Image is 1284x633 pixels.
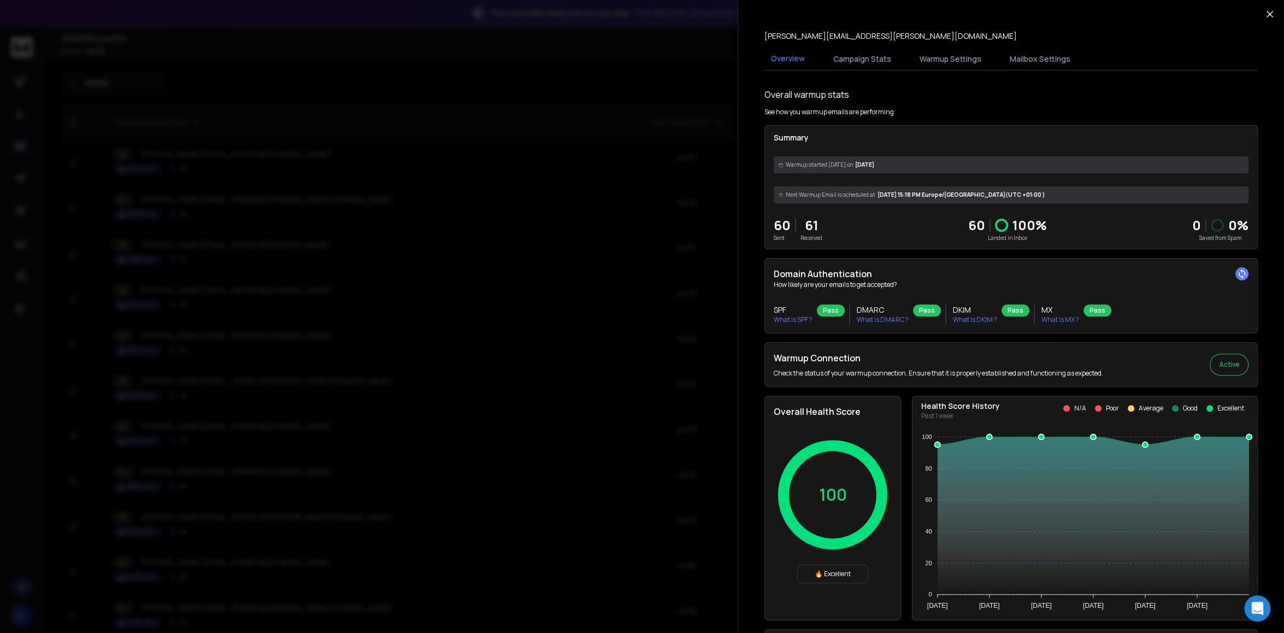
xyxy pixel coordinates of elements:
[774,315,812,324] p: What is SPF ?
[797,565,868,583] div: 🔥 Excellent
[1210,354,1248,376] button: Active
[929,591,932,597] tspan: 0
[774,132,1248,143] p: Summary
[1074,404,1086,413] p: N/A
[913,47,988,71] button: Warmup Settings
[913,304,941,317] div: Pass
[921,401,1000,412] p: Health Score History
[1192,216,1201,234] strong: 0
[764,31,1017,42] p: [PERSON_NAME][EMAIL_ADDRESS][PERSON_NAME][DOMAIN_NAME]
[1228,216,1248,234] p: 0 %
[1192,234,1248,242] p: Saved from Spam
[1106,404,1119,413] p: Poor
[774,280,1248,289] p: How likely are your emails to get accepted?
[774,267,1248,280] h2: Domain Authentication
[774,304,812,315] h3: SPF
[1135,601,1156,609] tspan: [DATE]
[1041,315,1079,324] p: What is MX ?
[927,601,948,609] tspan: [DATE]
[1003,47,1077,71] button: Mailbox Settings
[953,315,997,324] p: What is DKIM ?
[774,216,791,234] p: 60
[827,47,898,71] button: Campaign Stats
[1139,404,1163,413] p: Average
[1012,216,1047,234] p: 100 %
[774,351,1103,365] h2: Warmup Connection
[925,465,932,471] tspan: 80
[968,216,985,234] p: 60
[1083,304,1111,317] div: Pass
[857,315,909,324] p: What is DMARC ?
[819,485,847,505] p: 100
[1031,601,1052,609] tspan: [DATE]
[764,108,894,116] p: See how you warmup emails are performing
[979,601,1000,609] tspan: [DATE]
[953,304,997,315] h3: DKIM
[800,234,822,242] p: Received
[1183,404,1198,413] p: Good
[857,304,909,315] h3: DMARC
[764,88,849,101] h1: Overall warmup stats
[774,156,1248,173] div: [DATE]
[1041,304,1079,315] h3: MX
[1002,304,1029,317] div: Pass
[774,369,1103,378] p: Check the status of your warmup connection. Ensure that it is properly established and functionin...
[1187,601,1208,609] tspan: [DATE]
[925,496,932,503] tspan: 60
[1217,404,1244,413] p: Excellent
[925,528,932,535] tspan: 40
[925,559,932,566] tspan: 20
[800,216,822,234] p: 61
[968,234,1047,242] p: Landed in Inbox
[774,186,1248,203] div: [DATE] 15:18 PM Europe/[GEOGRAPHIC_DATA] (UTC +01:00 )
[786,161,853,169] span: Warmup started [DATE] on
[764,46,811,72] button: Overview
[922,433,932,440] tspan: 100
[786,191,875,199] span: Next Warmup Email is scheduled at
[921,412,1000,420] p: Past 1 week
[1244,595,1270,622] div: Open Intercom Messenger
[817,304,845,317] div: Pass
[774,405,892,418] h2: Overall Health Score
[774,234,791,242] p: Sent
[1083,601,1104,609] tspan: [DATE]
